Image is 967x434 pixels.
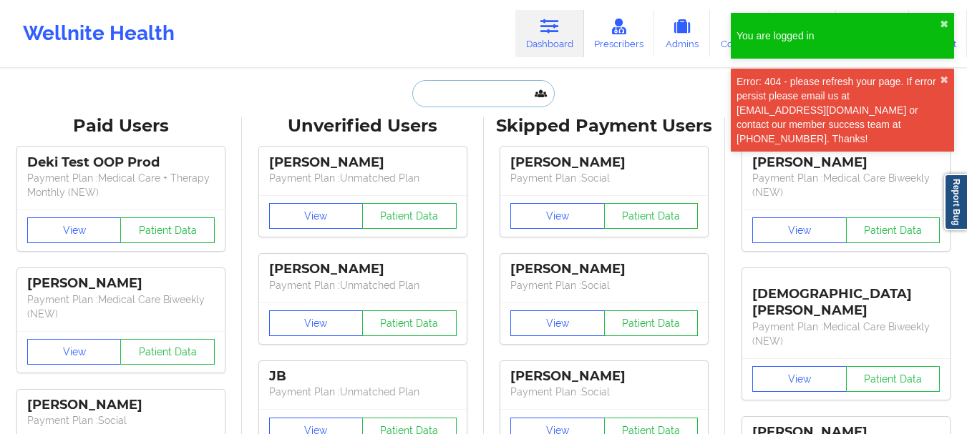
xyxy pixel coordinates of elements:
[120,217,215,243] button: Patient Data
[120,339,215,365] button: Patient Data
[27,275,215,292] div: [PERSON_NAME]
[940,74,948,86] button: close
[510,310,605,336] button: View
[515,10,584,57] a: Dashboard
[752,275,940,319] div: [DEMOGRAPHIC_DATA][PERSON_NAME]
[269,203,364,229] button: View
[752,366,847,392] button: View
[510,368,698,385] div: [PERSON_NAME]
[584,10,655,57] a: Prescribers
[27,397,215,413] div: [PERSON_NAME]
[362,203,457,229] button: Patient Data
[846,366,941,392] button: Patient Data
[27,217,122,243] button: View
[752,171,940,199] p: Payment Plan : Medical Care Biweekly (NEW)
[510,278,698,292] p: Payment Plan : Social
[27,413,215,428] p: Payment Plan : Social
[510,171,698,185] p: Payment Plan : Social
[737,74,940,146] div: Error: 404 - please refresh your page. If error persist please email us at [EMAIL_ADDRESS][DOMAIN...
[510,385,698,399] p: Payment Plan : Social
[269,154,457,171] div: [PERSON_NAME]
[10,115,232,137] div: Paid Users
[252,115,474,137] div: Unverified Users
[494,115,716,137] div: Skipped Payment Users
[269,278,457,292] p: Payment Plan : Unmatched Plan
[269,310,364,336] button: View
[510,203,605,229] button: View
[269,368,457,385] div: JB
[846,217,941,243] button: Patient Data
[654,10,710,57] a: Admins
[269,261,457,277] div: [PERSON_NAME]
[27,292,215,321] p: Payment Plan : Medical Care Biweekly (NEW)
[362,310,457,336] button: Patient Data
[710,10,769,57] a: Coaches
[604,310,699,336] button: Patient Data
[510,261,698,277] div: [PERSON_NAME]
[752,320,940,348] p: Payment Plan : Medical Care Biweekly (NEW)
[940,19,948,30] button: close
[737,29,940,43] div: You are logged in
[269,171,457,185] p: Payment Plan : Unmatched Plan
[27,339,122,365] button: View
[752,217,847,243] button: View
[269,385,457,399] p: Payment Plan : Unmatched Plan
[604,203,699,229] button: Patient Data
[27,171,215,199] p: Payment Plan : Medical Care + Therapy Monthly (NEW)
[510,154,698,171] div: [PERSON_NAME]
[27,154,215,171] div: Deki Test OOP Prod
[944,174,967,230] a: Report Bug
